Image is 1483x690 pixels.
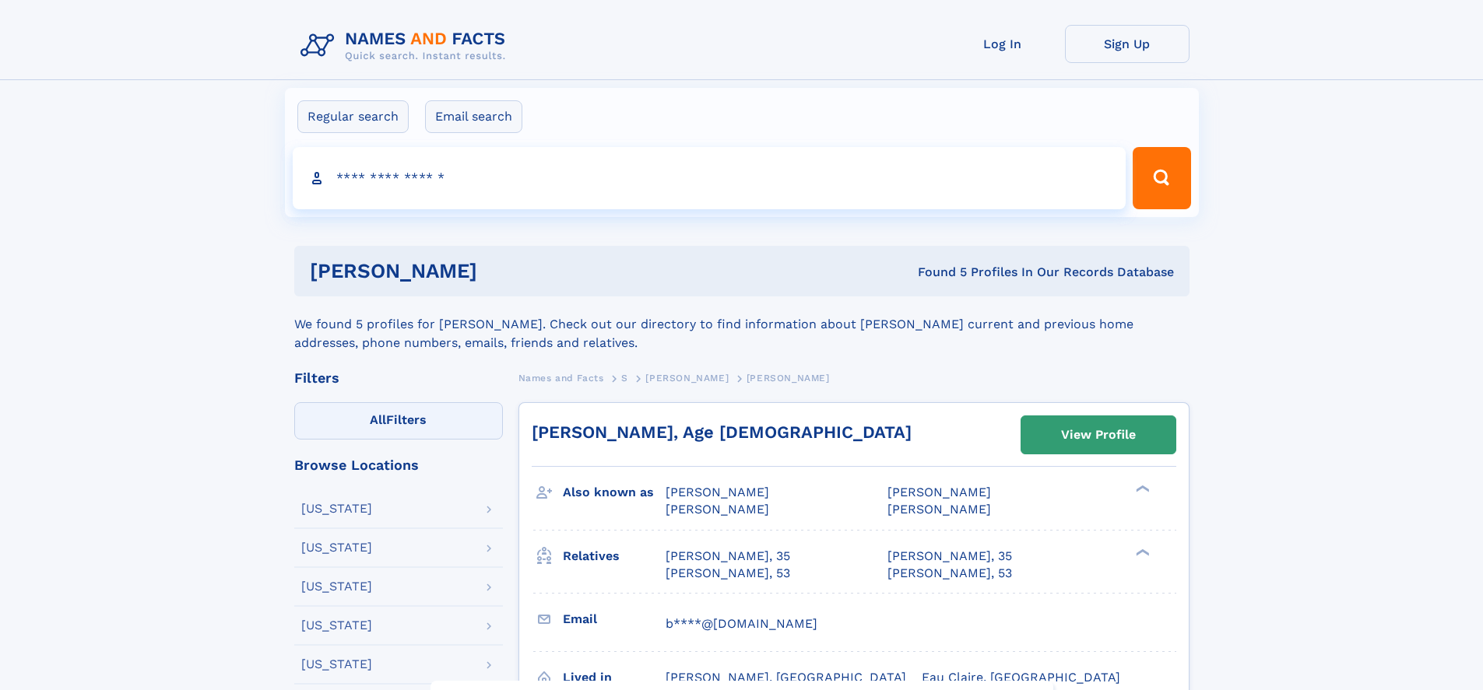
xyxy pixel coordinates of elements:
[301,619,372,632] div: [US_STATE]
[563,606,666,632] h3: Email
[1065,25,1190,63] a: Sign Up
[887,485,991,499] span: [PERSON_NAME]
[294,296,1190,352] div: We found 5 profiles for [PERSON_NAME]. Check out our directory to find information about [PERSON_...
[621,368,628,387] a: S
[301,541,372,554] div: [US_STATE]
[1061,417,1136,453] div: View Profile
[370,412,386,427] span: All
[532,422,912,442] a: [PERSON_NAME], Age [DEMOGRAPHIC_DATA]
[294,371,503,385] div: Filters
[698,264,1174,281] div: Found 5 Profiles In Our Records Database
[887,502,991,517] span: [PERSON_NAME]
[666,670,906,685] span: [PERSON_NAME], [GEOGRAPHIC_DATA]
[621,373,628,384] span: S
[563,543,666,569] h3: Relatives
[563,479,666,506] h3: Also known as
[887,548,1012,565] a: [PERSON_NAME], 35
[645,368,729,387] a: [PERSON_NAME]
[310,261,698,281] h1: [PERSON_NAME]
[1021,416,1176,454] a: View Profile
[301,580,372,593] div: [US_STATE]
[294,458,503,472] div: Browse Locations
[294,25,518,67] img: Logo Names and Facts
[297,100,409,133] label: Regular search
[301,658,372,671] div: [US_STATE]
[293,147,1126,209] input: search input
[645,373,729,384] span: [PERSON_NAME]
[666,548,790,565] a: [PERSON_NAME], 35
[294,402,503,440] label: Filters
[666,565,790,582] a: [PERSON_NAME], 53
[887,565,1012,582] a: [PERSON_NAME], 53
[1132,547,1151,557] div: ❯
[922,670,1120,685] span: Eau Claire, [GEOGRAPHIC_DATA]
[425,100,522,133] label: Email search
[1133,147,1190,209] button: Search Button
[518,368,604,387] a: Names and Facts
[940,25,1065,63] a: Log In
[301,503,372,515] div: [US_STATE]
[1132,484,1151,494] div: ❯
[747,373,830,384] span: [PERSON_NAME]
[666,502,769,517] span: [PERSON_NAME]
[666,485,769,499] span: [PERSON_NAME]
